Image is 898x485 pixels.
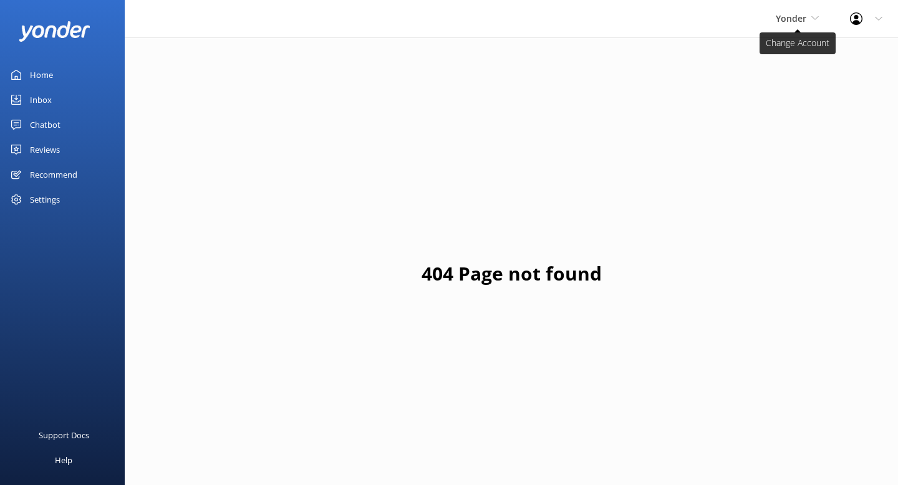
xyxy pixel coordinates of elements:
[55,448,72,473] div: Help
[30,137,60,162] div: Reviews
[776,12,806,24] span: Yonder
[30,87,52,112] div: Inbox
[30,112,60,137] div: Chatbot
[19,21,90,42] img: yonder-white-logo.png
[30,62,53,87] div: Home
[30,187,60,212] div: Settings
[30,162,77,187] div: Recommend
[39,423,89,448] div: Support Docs
[422,259,602,289] h1: 404 Page not found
